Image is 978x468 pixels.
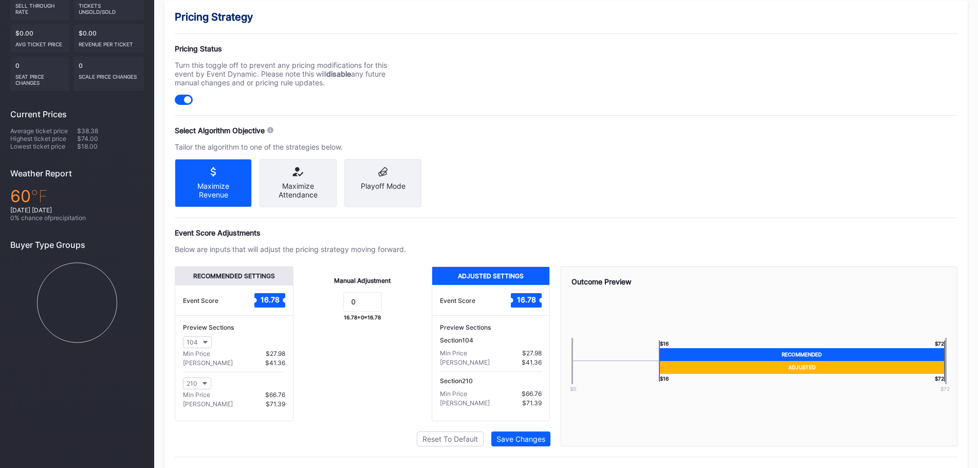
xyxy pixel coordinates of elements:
[496,435,545,443] div: Save Changes
[659,340,669,348] div: $ 16
[440,358,490,366] div: [PERSON_NAME]
[517,295,536,304] text: 16.78
[440,399,490,407] div: [PERSON_NAME]
[10,206,144,214] div: [DATE] [DATE]
[10,258,144,348] svg: Chart title
[77,135,144,142] div: $74.00
[187,338,198,346] div: 104
[440,377,542,385] div: Section 210
[440,390,467,398] div: Min Price
[260,295,279,304] text: 16.78
[265,359,285,367] div: $41.36
[659,374,669,382] div: $ 16
[417,431,484,446] button: Reset To Default
[175,61,406,87] div: Turn this toggle off to prevent any pricing modifications for this event by Event Dynamic. Please...
[935,374,945,382] div: $ 72
[353,182,413,190] div: Playoff Mode
[73,24,144,52] div: $0.00
[522,358,542,366] div: $41.36
[175,245,406,254] div: Below are inputs that will adjust the pricing strategy moving forward.
[522,399,542,407] div: $71.39
[440,349,467,357] div: Min Price
[432,267,550,285] div: Adjusted Settings
[183,297,218,304] div: Event Score
[10,214,144,222] div: 0 % chance of precipitation
[326,69,351,78] strong: disable
[522,390,542,398] div: $66.76
[571,277,947,286] div: Outcome Preview
[77,142,144,150] div: $18.00
[77,127,144,135] div: $38.38
[183,391,210,399] div: Min Price
[555,386,591,392] div: $0
[183,182,244,199] div: Maximize Revenue
[175,228,957,237] div: Event Score Adjustments
[10,24,69,52] div: $0.00
[927,386,963,392] div: $ 72
[659,348,945,361] div: Recommended
[268,182,328,199] div: Maximize Attendance
[10,168,144,178] div: Weather Report
[175,126,265,135] div: Select Algorithm Objective
[183,400,233,408] div: [PERSON_NAME]
[79,37,139,47] div: Revenue per ticket
[10,240,144,250] div: Buyer Type Groups
[440,297,475,304] div: Event Score
[175,11,957,23] div: Pricing Strategy
[10,135,77,142] div: Highest ticket price
[265,391,285,399] div: $66.76
[79,69,139,80] div: scale price changes
[183,336,212,348] button: 104
[344,314,381,320] div: 16.78 + 0 = 16.78
[183,359,233,367] div: [PERSON_NAME]
[175,44,406,53] div: Pricing Status
[266,400,285,408] div: $71.39
[73,57,144,91] div: 0
[10,186,144,206] div: 60
[31,186,48,206] span: ℉
[15,37,64,47] div: Avg ticket price
[183,377,211,389] button: 210
[334,277,391,284] div: Manual Adjustment
[491,431,550,446] button: Save Changes
[440,323,542,331] div: Preview Sections
[440,336,542,344] div: Section 104
[183,350,210,357] div: Min Price
[266,350,285,357] div: $27.98
[522,349,542,357] div: $27.98
[175,142,406,151] div: Tailor the algorithm to one of the strategies below.
[175,267,293,285] div: Recommended Settings
[935,340,945,348] div: $ 72
[15,69,64,86] div: seat price changes
[10,142,77,150] div: Lowest ticket price
[187,380,197,387] div: 210
[10,109,144,119] div: Current Prices
[659,361,945,374] div: Adjusted
[422,435,478,443] div: Reset To Default
[183,323,285,331] div: Preview Sections
[10,127,77,135] div: Average ticket price
[10,57,69,91] div: 0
